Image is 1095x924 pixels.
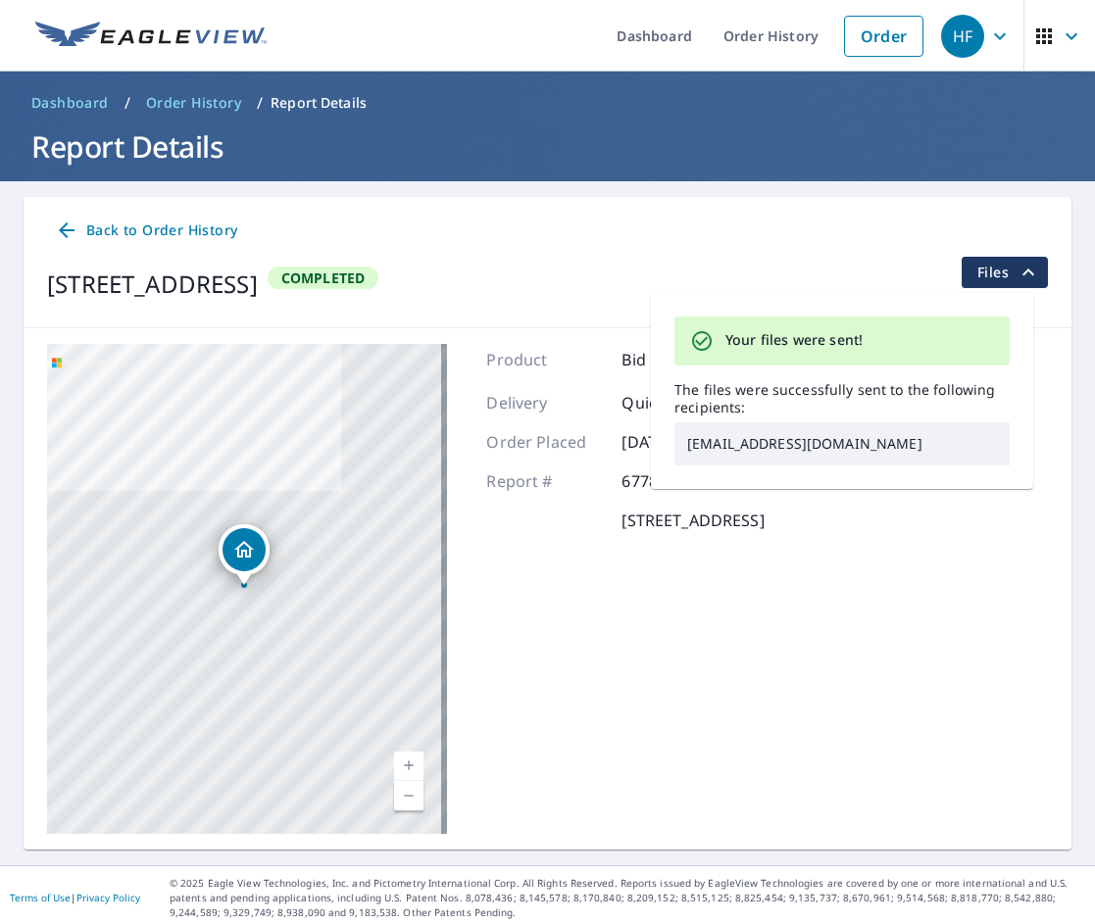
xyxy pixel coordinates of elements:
span: Order History [146,93,241,113]
p: 67787066 [622,469,739,493]
p: Report # [486,469,604,493]
span: Back to Order History [55,219,237,243]
img: EV Logo [35,22,267,51]
li: / [124,91,130,115]
a: Current Level 17, Zoom In [394,752,423,781]
p: Order Placed [486,430,604,454]
div: Your files were sent! [725,322,863,360]
p: [DATE] [622,430,739,454]
a: Order [844,16,923,57]
p: Quick [622,391,739,414]
h1: Report Details [24,126,1071,167]
a: Back to Order History [47,213,245,249]
a: Terms of Use [10,891,71,904]
p: [EMAIL_ADDRESS][DOMAIN_NAME] [674,422,1010,465]
span: Dashboard [31,93,109,113]
div: Dropped pin, building 1, Residential property, 12799 SW 27th St Miramar, FL 33027 [219,524,270,585]
span: Completed [270,268,377,287]
button: filesDropdownBtn-67787066 [961,257,1048,288]
p: Report Details [271,93,367,113]
p: Product [486,348,604,371]
p: | [10,892,140,903]
nav: breadcrumb [24,87,1071,119]
span: Files [977,261,1040,284]
p: Bid Perfect [622,348,705,371]
p: © 2025 Eagle View Technologies, Inc. and Pictometry International Corp. All Rights Reserved. Repo... [170,876,1085,920]
a: Dashboard [24,87,117,119]
p: The files were successfully sent to the following recipients: [674,381,1010,416]
p: Delivery [486,391,604,414]
a: Current Level 17, Zoom Out [394,781,423,810]
a: Privacy Policy [76,891,140,904]
div: [STREET_ADDRESS] [47,267,258,302]
div: HF [941,15,984,58]
p: [STREET_ADDRESS] [622,509,764,532]
li: / [257,91,263,115]
a: Order History [138,87,249,119]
